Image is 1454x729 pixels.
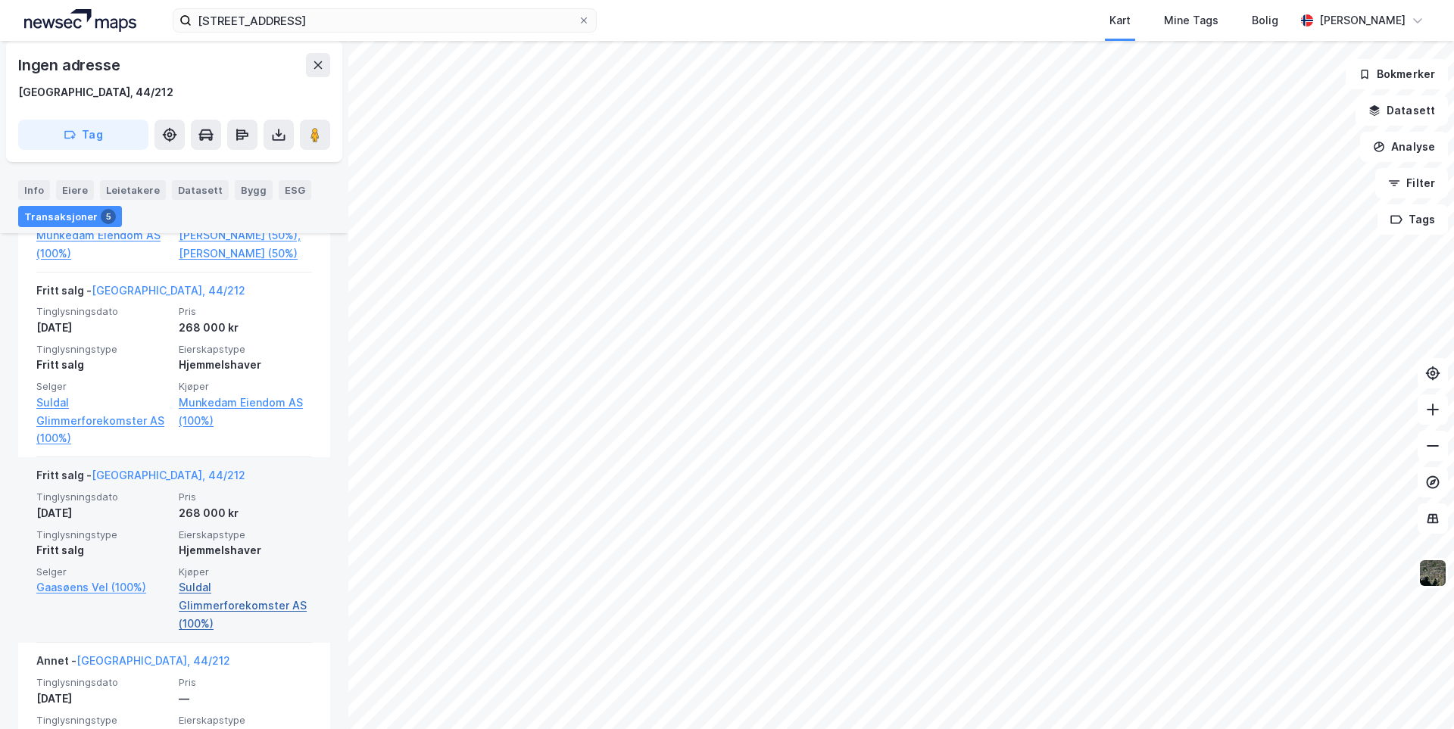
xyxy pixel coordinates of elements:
span: Tinglysningsdato [36,676,170,689]
span: Kjøper [179,380,312,393]
button: Datasett [1356,95,1448,126]
span: Kjøper [179,565,312,578]
div: Datasett [172,180,229,200]
div: [DATE] [36,690,170,708]
div: Leietakere [100,180,166,200]
span: Selger [36,380,170,393]
span: Pris [179,676,312,689]
div: Fritt salg [36,356,170,374]
div: Eiere [56,180,94,200]
div: Info [18,180,50,200]
span: Tinglysningstype [36,343,170,356]
div: 268 000 kr [179,504,312,522]
div: Kart [1109,11,1131,30]
div: Fritt salg - [36,466,245,491]
a: [GEOGRAPHIC_DATA], 44/212 [92,284,245,297]
div: [GEOGRAPHIC_DATA], 44/212 [18,83,173,101]
button: Bokmerker [1346,59,1448,89]
div: Fritt salg - [36,282,245,306]
a: [GEOGRAPHIC_DATA], 44/212 [92,469,245,481]
span: Tinglysningsdato [36,305,170,318]
span: Tinglysningstype [36,714,170,727]
div: Bolig [1252,11,1278,30]
div: 5 [101,209,116,224]
span: Pris [179,305,312,318]
button: Filter [1375,168,1448,198]
div: ESG [279,180,311,200]
div: [DATE] [36,319,170,337]
span: Eierskapstype [179,528,312,541]
div: Hjemmelshaver [179,356,312,374]
div: — [179,690,312,708]
span: Selger [36,565,170,578]
button: Tag [18,120,148,150]
div: Bygg [235,180,273,200]
a: Munkedam Eiendom AS (100%) [179,394,312,430]
span: Pris [179,491,312,503]
input: Søk på adresse, matrikkel, gårdeiere, leietakere eller personer [192,9,578,32]
a: [GEOGRAPHIC_DATA], 44/212 [76,654,230,667]
a: [PERSON_NAME] (50%), [179,226,312,245]
div: Mine Tags [1164,11,1218,30]
div: Hjemmelshaver [179,541,312,559]
button: Tags [1378,204,1448,235]
div: [PERSON_NAME] [1319,11,1406,30]
a: Gaasøens Vel (100%) [36,578,170,597]
a: Suldal Glimmerforekomster AS (100%) [179,578,312,633]
div: Kontrollprogram for chat [1378,656,1454,729]
img: 9k= [1418,559,1447,587]
img: logo.a4113a55bc3d86da70a041830d287a7e.svg [24,9,136,32]
div: Fritt salg [36,541,170,559]
span: Tinglysningsdato [36,491,170,503]
a: [PERSON_NAME] (50%) [179,245,312,263]
div: 268 000 kr [179,319,312,337]
div: Transaksjoner [18,206,122,227]
div: [DATE] [36,504,170,522]
div: Annet - [36,652,230,676]
div: Ingen adresse [18,53,123,77]
a: Suldal Glimmerforekomster AS (100%) [36,394,170,448]
iframe: Chat Widget [1378,656,1454,729]
span: Eierskapstype [179,714,312,727]
a: Munkedam Eiendom AS (100%) [36,226,170,263]
span: Eierskapstype [179,343,312,356]
span: Tinglysningstype [36,528,170,541]
button: Analyse [1360,132,1448,162]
